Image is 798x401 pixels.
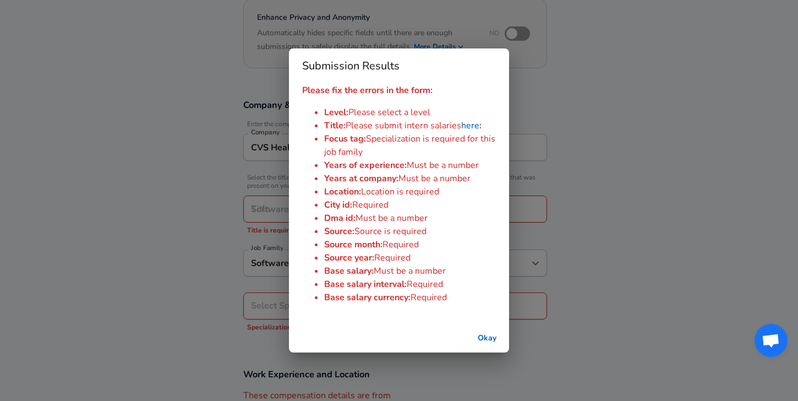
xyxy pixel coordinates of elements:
[407,278,443,290] span: Required
[407,159,479,171] span: Must be a number
[324,133,366,145] span: Focus tag :
[356,212,428,224] span: Must be a number
[324,159,407,171] span: Years of experience :
[324,133,495,158] span: Specialization is required for this job family
[755,324,788,357] div: Open chat
[324,186,361,198] span: Location :
[374,252,411,264] span: Required
[289,48,509,84] h2: Submission Results
[382,239,419,251] span: Required
[324,172,398,185] span: Years at company :
[479,120,482,132] span: :
[411,291,447,304] span: Required
[324,199,352,211] span: City id :
[324,291,411,304] span: Base salary currency :
[324,212,356,224] span: Dma id :
[324,278,407,290] span: Base salary interval :
[461,120,479,132] a: here
[354,225,427,237] span: Source is required
[348,106,430,118] span: Please select a level
[324,106,348,118] span: Level :
[324,265,374,277] span: Base salary :
[398,172,471,185] span: Must be a number
[374,265,446,277] span: Must be a number
[324,252,374,264] span: Source year :
[352,199,389,211] span: Required
[324,120,346,132] span: Title :
[324,239,382,251] span: Source month :
[361,186,439,198] span: Location is required
[469,328,505,349] button: successful-submission-button
[302,84,433,96] strong: Please fix the errors in the form:
[346,120,461,132] span: Please submit intern salaries
[324,225,354,237] span: Source :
